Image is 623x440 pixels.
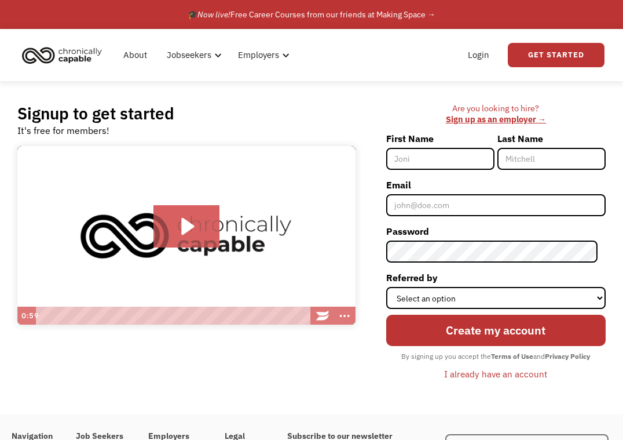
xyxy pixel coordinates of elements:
label: First Name [386,129,494,148]
a: Login [461,37,496,74]
button: Play Video: Introducing Chronically Capable [153,205,219,248]
img: Introducing Chronically Capable [17,146,356,325]
h2: Signup to get started [17,103,174,123]
strong: Privacy Policy [545,352,590,361]
input: Mitchell [497,148,606,170]
button: Show more buttons [334,307,356,325]
div: It's free for members! [17,123,109,137]
label: Password [386,222,606,241]
div: I already have an account [444,367,547,381]
div: Employers [238,48,279,62]
div: Employers [231,37,293,74]
a: Sign up as an employer → [446,114,546,125]
a: I already have an account [435,364,556,384]
div: Jobseekers [167,48,211,62]
input: Joni [386,148,494,170]
a: About [116,37,154,74]
a: home [19,42,111,68]
div: By signing up you accept the and [395,349,596,364]
input: john@doe.com [386,194,606,216]
label: Last Name [497,129,606,148]
strong: Terms of Use [491,352,533,361]
a: Get Started [508,43,604,67]
div: Jobseekers [160,37,225,74]
label: Email [386,176,606,194]
div: 🎓 Free Career Courses from our friends at Making Space → [188,8,435,21]
div: Playbar [42,307,306,325]
label: Referred by [386,268,606,287]
em: Now live! [197,9,230,20]
input: Create my account [386,315,606,346]
form: Member-Signup-Form [386,129,606,384]
a: Wistia Logo -- Learn More [311,307,334,325]
img: Chronically Capable logo [19,42,105,68]
div: Are you looking to hire? ‍ [386,103,606,125]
